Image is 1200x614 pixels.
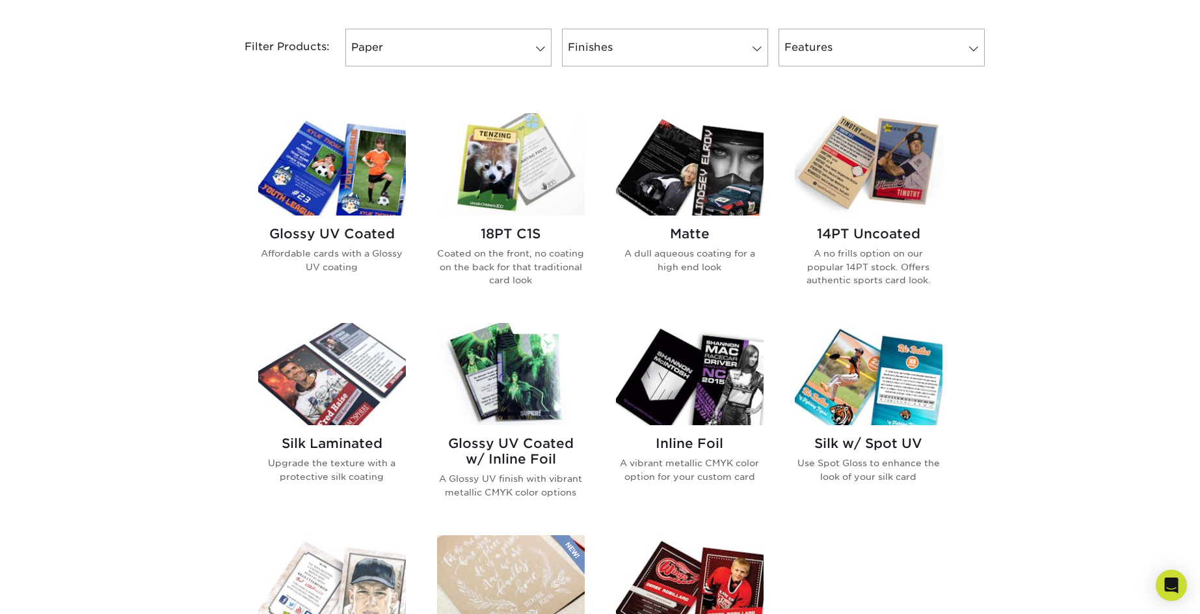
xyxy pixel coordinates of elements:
[258,436,406,451] h2: Silk Laminated
[616,323,764,520] a: Inline Foil Trading Cards Inline Foil A vibrant metallic CMYK color option for your custom card
[562,29,768,66] a: Finishes
[616,226,764,242] h2: Matte
[616,436,764,451] h2: Inline Foil
[258,226,406,242] h2: Glossy UV Coated
[437,113,585,216] img: 18PT C1S Trading Cards
[437,436,585,467] h2: Glossy UV Coated w/ Inline Foil
[795,113,942,307] a: 14PT Uncoated Trading Cards 14PT Uncoated A no frills option on our popular 14PT stock. Offers au...
[437,226,585,242] h2: 18PT C1S
[795,323,942,520] a: Silk w/ Spot UV Trading Cards Silk w/ Spot UV Use Spot Gloss to enhance the look of your silk card
[437,113,585,307] a: 18PT C1S Trading Cards 18PT C1S Coated on the front, no coating on the back for that traditional ...
[210,29,340,66] div: Filter Products:
[795,226,942,242] h2: 14PT Uncoated
[795,456,942,483] p: Use Spot Gloss to enhance the look of your silk card
[258,456,406,483] p: Upgrade the texture with a protective silk coating
[258,323,406,425] img: Silk Laminated Trading Cards
[437,323,585,425] img: Glossy UV Coated w/ Inline Foil Trading Cards
[779,29,985,66] a: Features
[616,113,764,216] img: Matte Trading Cards
[795,323,942,425] img: Silk w/ Spot UV Trading Cards
[616,323,764,425] img: Inline Foil Trading Cards
[437,247,585,286] p: Coated on the front, no coating on the back for that traditional card look
[616,113,764,307] a: Matte Trading Cards Matte A dull aqueous coating for a high end look
[258,323,406,520] a: Silk Laminated Trading Cards Silk Laminated Upgrade the texture with a protective silk coating
[552,535,585,574] img: New Product
[1156,570,1187,601] div: Open Intercom Messenger
[616,247,764,273] p: A dull aqueous coating for a high end look
[437,323,585,520] a: Glossy UV Coated w/ Inline Foil Trading Cards Glossy UV Coated w/ Inline Foil A Glossy UV finish ...
[258,247,406,273] p: Affordable cards with a Glossy UV coating
[795,113,942,216] img: 14PT Uncoated Trading Cards
[795,247,942,286] p: A no frills option on our popular 14PT stock. Offers authentic sports card look.
[616,456,764,483] p: A vibrant metallic CMYK color option for your custom card
[437,472,585,499] p: A Glossy UV finish with vibrant metallic CMYK color options
[258,113,406,216] img: Glossy UV Coated Trading Cards
[345,29,552,66] a: Paper
[795,436,942,451] h2: Silk w/ Spot UV
[258,113,406,307] a: Glossy UV Coated Trading Cards Glossy UV Coated Affordable cards with a Glossy UV coating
